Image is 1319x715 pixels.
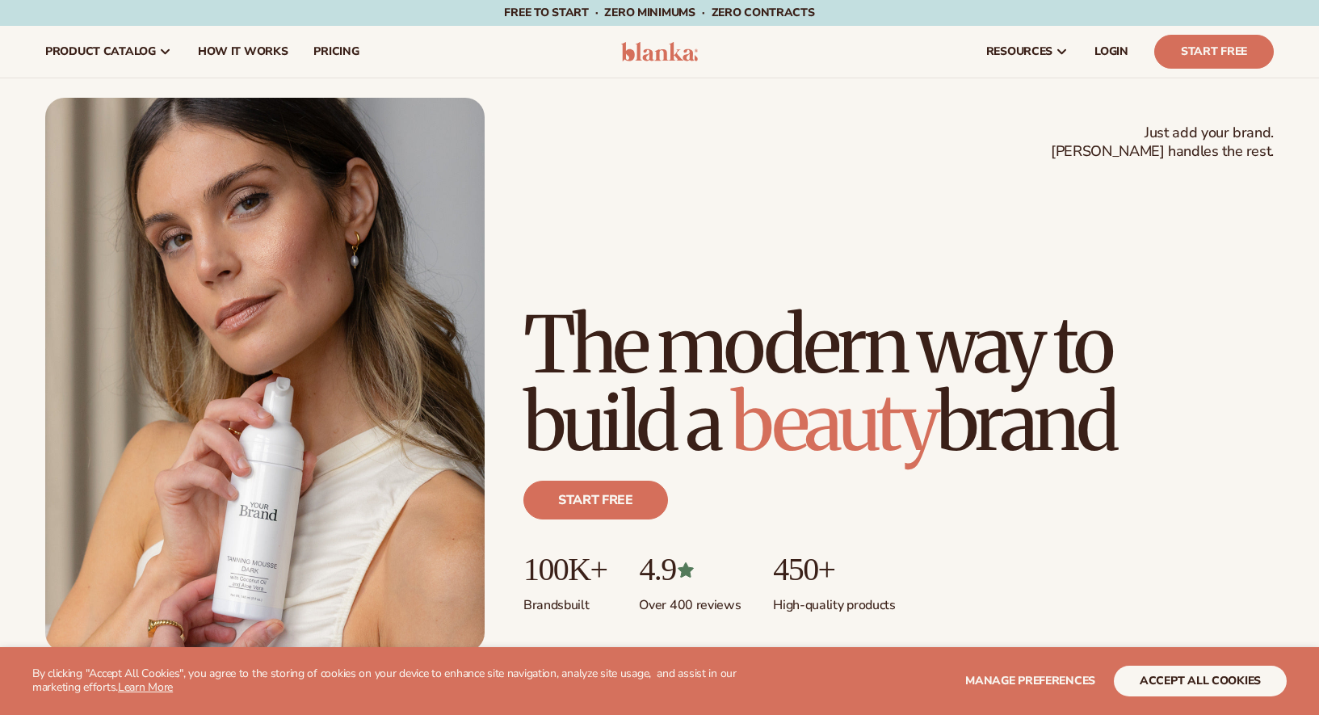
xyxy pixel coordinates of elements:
p: 100K+ [523,552,607,587]
a: Start Free [1154,35,1274,69]
p: 4.9 [639,552,741,587]
img: Female holding tanning mousse. [45,98,485,652]
h1: The modern way to build a brand [523,306,1274,461]
span: beauty [731,374,936,471]
span: product catalog [45,45,156,58]
span: How It Works [198,45,288,58]
span: Manage preferences [965,673,1095,688]
p: Over 400 reviews [639,587,741,614]
span: Free to start · ZERO minimums · ZERO contracts [504,5,814,20]
p: High-quality products [773,587,895,614]
a: pricing [300,26,372,78]
img: logo [621,42,698,61]
a: LOGIN [1082,26,1141,78]
span: LOGIN [1094,45,1128,58]
a: product catalog [32,26,185,78]
p: Brands built [523,587,607,614]
button: Manage preferences [965,666,1095,696]
a: resources [973,26,1082,78]
span: resources [986,45,1052,58]
span: pricing [313,45,359,58]
p: By clicking "Accept All Cookies", you agree to the storing of cookies on your device to enhance s... [32,667,755,695]
p: 450+ [773,552,895,587]
button: accept all cookies [1114,666,1287,696]
a: Start free [523,481,668,519]
span: Just add your brand. [PERSON_NAME] handles the rest. [1051,124,1274,162]
a: Learn More [118,679,173,695]
a: How It Works [185,26,301,78]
